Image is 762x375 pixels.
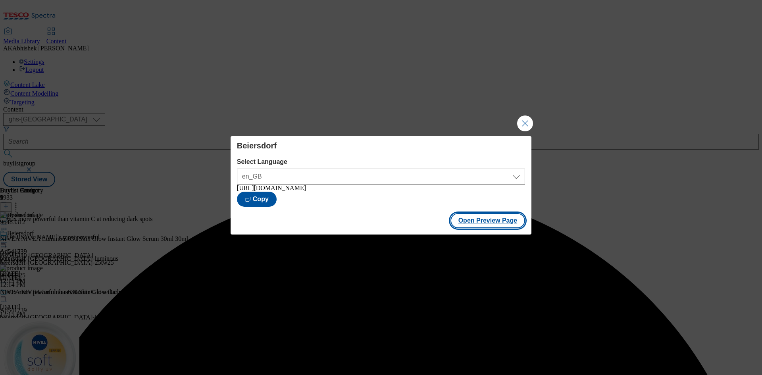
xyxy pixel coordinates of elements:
[450,213,525,228] button: Open Preview Page
[237,192,277,207] button: Copy
[517,115,533,131] button: Close Modal
[237,185,525,192] div: [URL][DOMAIN_NAME]
[231,136,531,235] div: Modal
[237,141,525,150] h4: Beiersdorf
[237,158,525,165] label: Select Language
